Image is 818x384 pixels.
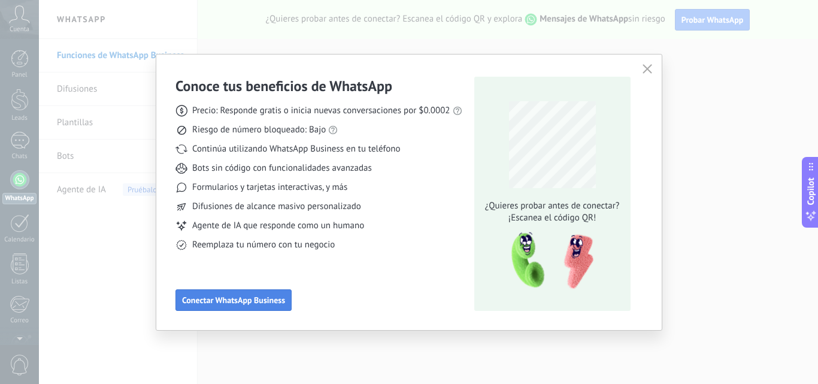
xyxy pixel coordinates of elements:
[192,105,450,117] span: Precio: Responde gratis o inicia nuevas conversaciones por $0.0002
[192,124,326,136] span: Riesgo de número bloqueado: Bajo
[192,182,347,193] span: Formularios y tarjetas interactivas, y más
[192,220,364,232] span: Agente de IA que responde como un humano
[481,200,623,212] span: ¿Quieres probar antes de conectar?
[192,162,372,174] span: Bots sin código con funcionalidades avanzadas
[182,296,285,304] span: Conectar WhatsApp Business
[501,229,596,293] img: qr-pic-1x.png
[805,177,817,205] span: Copilot
[481,212,623,224] span: ¡Escanea el código QR!
[175,77,392,95] h3: Conoce tus beneficios de WhatsApp
[192,239,335,251] span: Reemplaza tu número con tu negocio
[192,201,361,213] span: Difusiones de alcance masivo personalizado
[192,143,400,155] span: Continúa utilizando WhatsApp Business en tu teléfono
[175,289,292,311] button: Conectar WhatsApp Business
